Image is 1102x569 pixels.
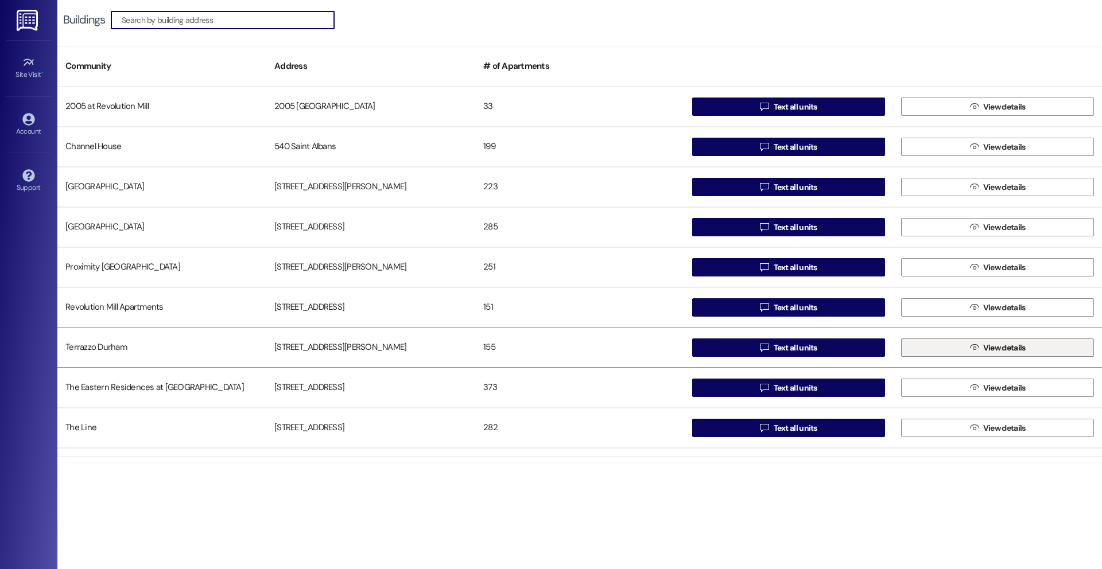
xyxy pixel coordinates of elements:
[970,182,979,192] i: 
[901,379,1094,397] button: View details
[760,182,769,192] i: 
[692,138,885,156] button: Text all units
[475,135,684,158] div: 199
[970,303,979,312] i: 
[692,218,885,236] button: Text all units
[901,419,1094,437] button: View details
[6,166,52,197] a: Support
[970,263,979,272] i: 
[475,52,684,80] div: # of Apartments
[692,98,885,116] button: Text all units
[57,296,266,319] div: Revolution Mill Apartments
[57,95,266,118] div: 2005 at Revolution Mill
[983,221,1026,233] span: View details
[983,181,1026,193] span: View details
[57,256,266,279] div: Proximity [GEOGRAPHIC_DATA]
[692,419,885,437] button: Text all units
[692,178,885,196] button: Text all units
[692,258,885,276] button: Text all units
[57,416,266,439] div: The Line
[692,298,885,317] button: Text all units
[774,342,817,354] span: Text all units
[475,336,684,359] div: 155
[901,218,1094,236] button: View details
[6,53,52,84] a: Site Visit •
[57,176,266,198] div: [GEOGRAPHIC_DATA]
[970,383,979,392] i: 
[901,338,1094,357] button: View details
[760,383,769,392] i: 
[760,343,769,352] i: 
[266,296,475,319] div: [STREET_ADDRESS]
[774,382,817,394] span: Text all units
[57,336,266,359] div: Terrazzo Durham
[970,142,979,151] i: 
[774,181,817,193] span: Text all units
[774,141,817,153] span: Text all units
[266,52,475,80] div: Address
[901,258,1094,276] button: View details
[475,376,684,399] div: 373
[475,256,684,279] div: 251
[760,423,769,432] i: 
[760,263,769,272] i: 
[774,422,817,434] span: Text all units
[6,110,52,141] a: Account
[760,223,769,232] i: 
[970,423,979,432] i: 
[970,343,979,352] i: 
[17,10,40,31] img: ResiDesk Logo
[760,303,769,312] i: 
[901,98,1094,116] button: View details
[57,52,266,80] div: Community
[692,379,885,397] button: Text all units
[774,221,817,233] span: Text all units
[266,176,475,198] div: [STREET_ADDRESS][PERSON_NAME]
[970,102,979,111] i: 
[475,216,684,239] div: 285
[475,296,684,319] div: 151
[774,262,817,274] span: Text all units
[983,302,1026,314] span: View details
[901,178,1094,196] button: View details
[760,142,769,151] i: 
[266,256,475,279] div: [STREET_ADDRESS][PERSON_NAME]
[475,95,684,118] div: 33
[692,338,885,357] button: Text all units
[63,14,105,26] div: Buildings
[774,302,817,314] span: Text all units
[901,138,1094,156] button: View details
[983,262,1026,274] span: View details
[983,382,1026,394] span: View details
[983,342,1026,354] span: View details
[760,102,769,111] i: 
[901,298,1094,317] button: View details
[122,12,334,28] input: Search by building address
[983,141,1026,153] span: View details
[266,216,475,239] div: [STREET_ADDRESS]
[983,101,1026,113] span: View details
[266,135,475,158] div: 540 Saint Albans
[41,69,43,77] span: •
[970,223,979,232] i: 
[57,376,266,399] div: The Eastern Residences at [GEOGRAPHIC_DATA]
[266,376,475,399] div: [STREET_ADDRESS]
[475,176,684,198] div: 223
[266,95,475,118] div: 2005 [GEOGRAPHIC_DATA]
[774,101,817,113] span: Text all units
[475,416,684,439] div: 282
[266,416,475,439] div: [STREET_ADDRESS]
[983,422,1026,434] span: View details
[57,216,266,239] div: [GEOGRAPHIC_DATA]
[57,135,266,158] div: Channel House
[266,336,475,359] div: [STREET_ADDRESS][PERSON_NAME]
